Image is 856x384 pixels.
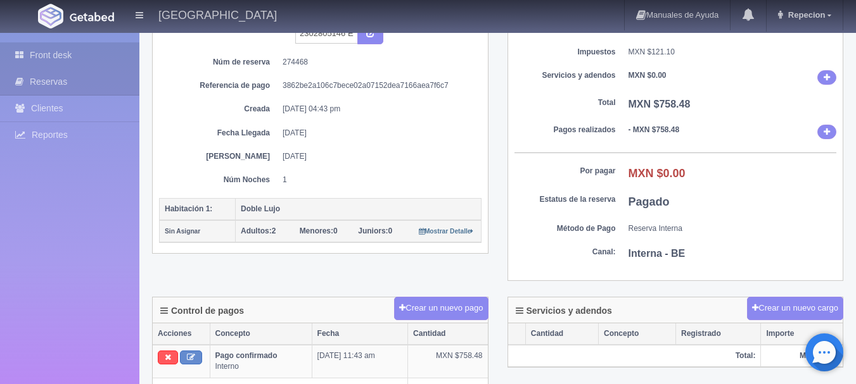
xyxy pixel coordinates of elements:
span: 0 [358,226,392,235]
th: Fecha [312,323,407,345]
span: Repecion [785,10,826,20]
dd: [DATE] [283,128,472,139]
button: Crear un nuevo pago [394,297,488,320]
dt: Servicios y adendos [514,70,616,81]
th: Registrado [676,323,761,345]
dt: Fecha Llegada [169,128,270,139]
dd: [DATE] 04:43 pm [283,104,472,115]
b: MXN $0.00 [629,71,667,80]
dt: Creada [169,104,270,115]
dt: Canal: [514,247,616,257]
dd: 1 [283,175,472,185]
th: Acciones [153,323,210,345]
dt: [PERSON_NAME] [169,151,270,162]
dt: Impuestos [514,47,616,58]
td: Interno [210,345,312,378]
dd: [DATE] [283,151,472,162]
span: 2 [241,226,276,235]
th: MXN $0.00 [761,345,843,367]
td: MXN $758.48 [408,345,488,378]
th: Concepto [599,323,676,345]
dd: Reserva Interna [629,223,837,234]
td: [DATE] 11:43 am [312,345,407,378]
strong: Menores: [300,226,333,235]
img: Getabed [70,12,114,22]
b: Pagado [629,195,670,208]
dt: Estatus de la reserva [514,194,616,205]
dt: Por pagar [514,166,616,177]
h4: Servicios y adendos [516,306,612,316]
h4: [GEOGRAPHIC_DATA] [158,6,277,22]
small: Sin Asignar [165,228,200,235]
img: Getabed [38,4,63,28]
dt: Método de Pago [514,223,616,234]
dd: MXN $121.10 [629,47,837,58]
b: Pago confirmado [215,351,278,360]
th: Total: [508,345,761,367]
b: MXN $0.00 [629,167,686,180]
strong: Juniors: [358,226,388,235]
b: - MXN $758.48 [629,125,680,134]
dd: 3862be2a106c7bece02a07152dea7166aea7f6c7 [283,80,472,91]
th: Doble Lujo [236,198,482,220]
b: Interna - BE [629,248,686,259]
th: Cantidad [525,323,598,345]
th: Importe [761,323,843,345]
strong: Adultos: [241,226,272,235]
dt: Referencia de pago [169,80,270,91]
th: Cantidad [408,323,488,345]
dt: Total [514,97,616,108]
th: Concepto [210,323,312,345]
button: Crear un nuevo cargo [747,297,843,320]
dt: Núm Noches [169,175,270,185]
dt: Núm de reserva [169,57,270,68]
b: MXN $758.48 [629,99,691,109]
dt: Pagos realizados [514,125,616,135]
small: Mostrar Detalle [419,228,474,235]
span: 0 [300,226,338,235]
dd: 274468 [283,57,472,68]
a: Mostrar Detalle [419,226,474,235]
b: Habitación 1: [165,204,212,213]
h4: Control de pagos [160,306,244,316]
